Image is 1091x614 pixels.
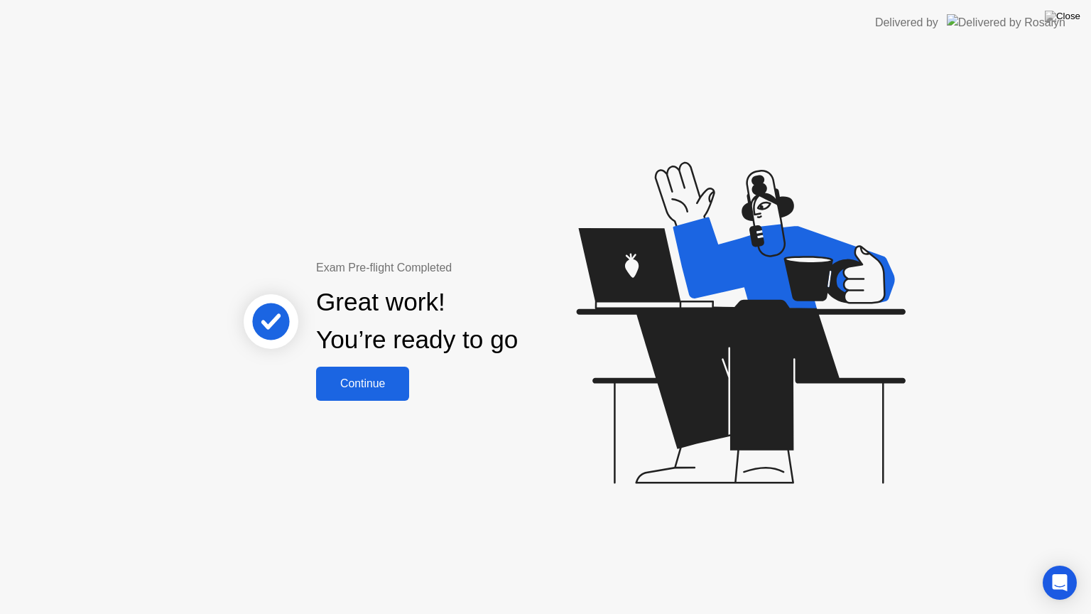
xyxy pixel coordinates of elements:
[316,367,409,401] button: Continue
[947,14,1065,31] img: Delivered by Rosalyn
[320,377,405,390] div: Continue
[1043,566,1077,600] div: Open Intercom Messenger
[316,259,609,276] div: Exam Pre-flight Completed
[316,284,518,359] div: Great work! You’re ready to go
[875,14,938,31] div: Delivered by
[1045,11,1080,22] img: Close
